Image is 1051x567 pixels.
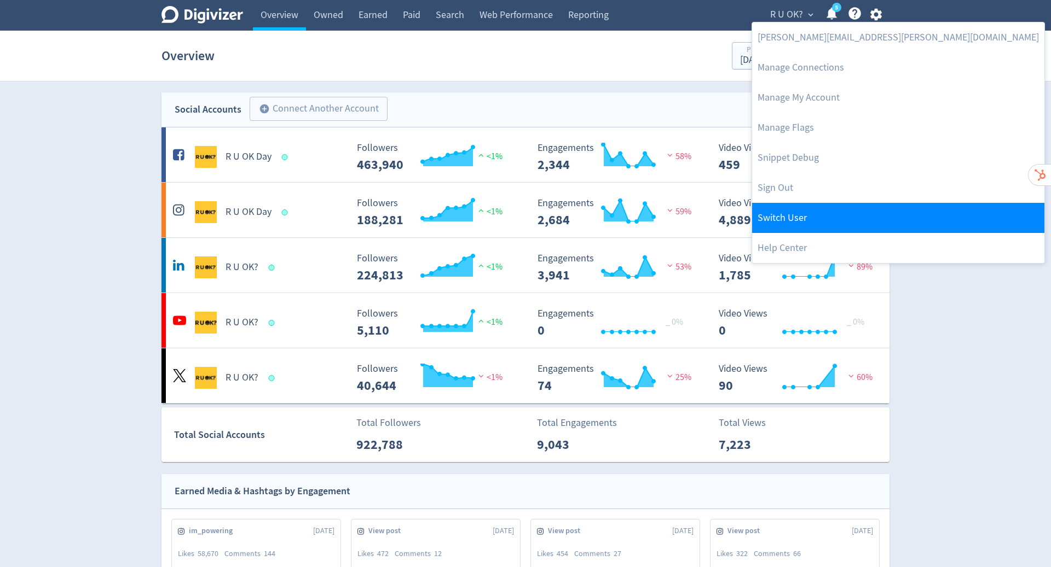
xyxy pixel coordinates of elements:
[752,233,1044,263] a: Help Center
[752,83,1044,113] a: Manage My Account
[752,52,1044,83] a: Manage Connections
[752,203,1044,233] a: Switch User
[752,22,1044,52] a: [PERSON_NAME][EMAIL_ADDRESS][PERSON_NAME][DOMAIN_NAME]
[752,143,1044,173] a: Snippet Debug
[752,113,1044,143] a: Manage Flags
[752,173,1044,203] a: Log out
